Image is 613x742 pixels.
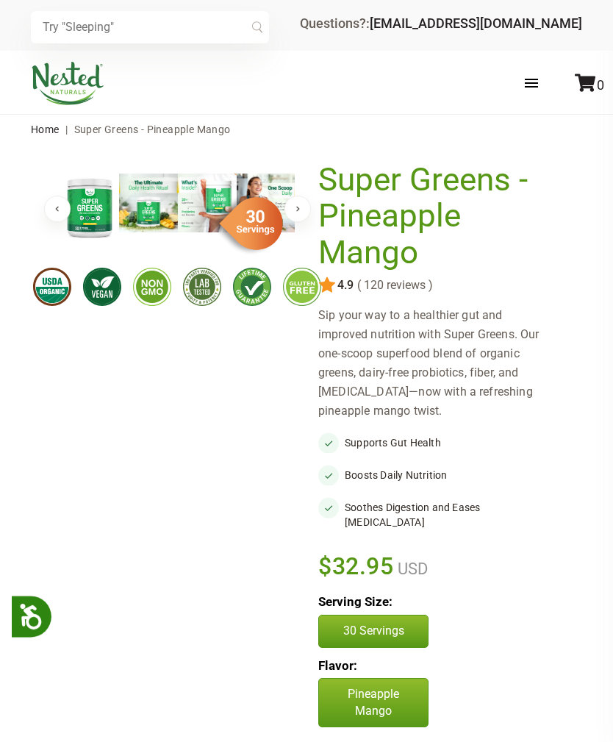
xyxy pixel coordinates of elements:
button: Previous [44,196,71,222]
span: 0 [597,77,604,93]
img: thirdpartytested [183,268,221,306]
a: Home [31,124,60,135]
img: usdaorganic [33,268,71,306]
span: ( 120 reviews ) [354,279,433,292]
b: Flavor: [318,658,357,673]
p: Pineapple Mango [318,678,429,727]
h1: Super Greens - Pineapple Mango [318,162,545,271]
span: 4.9 [336,279,354,292]
img: Nested Naturals [31,62,104,105]
div: Questions?: [300,17,582,30]
img: lifetimeguarantee [233,268,271,306]
img: glutenfree [283,268,321,306]
span: USD [394,560,428,578]
button: 30 Servings [318,615,429,647]
a: [EMAIL_ADDRESS][DOMAIN_NAME] [370,15,582,31]
li: Soothes Digestion and Eases [MEDICAL_DATA] [318,497,553,532]
img: star.svg [318,277,336,294]
span: Super Greens - Pineapple Mango [74,124,231,135]
img: sg-servings-30.png [209,192,283,255]
input: Try "Sleeping" [31,11,269,43]
li: Supports Gut Health [318,432,553,453]
span: | [62,124,71,135]
img: vegan [83,268,121,306]
button: Next [284,196,311,222]
img: Super Greens - Pineapple Mango [119,174,178,232]
span: $32.95 [318,550,394,582]
a: 0 [575,77,604,93]
nav: breadcrumbs [31,115,583,144]
img: Super Greens - Pineapple Mango [237,174,295,232]
p: 30 Servings [334,623,413,639]
img: Super Greens - Pineapple Mango [60,174,119,241]
img: gmofree [133,268,171,306]
img: Super Greens - Pineapple Mango [178,174,237,232]
li: Boosts Daily Nutrition [318,465,553,485]
div: Sip your way to a healthier gut and improved nutrition with Super Greens. Our one-scoop superfood... [318,306,553,421]
b: Serving Size: [318,594,392,609]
